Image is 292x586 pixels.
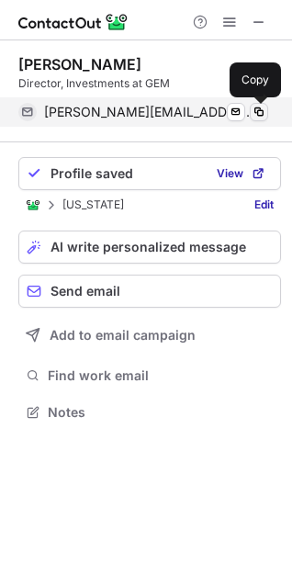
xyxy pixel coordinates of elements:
div: Director, Investments at GEM [18,75,281,92]
button: Notes [18,400,281,425]
span: Profile saved [51,166,133,181]
span: Send email [51,284,120,299]
span: View [217,167,243,180]
button: Send email [18,275,281,308]
button: Find work email [18,363,281,389]
span: AI write personalized message [51,240,246,254]
img: ContactOut [26,197,40,212]
p: [US_STATE] [62,198,124,211]
button: Profile savedView [18,157,281,190]
a: Edit [247,196,281,214]
span: [PERSON_NAME][EMAIL_ADDRESS][DOMAIN_NAME] [44,104,254,120]
span: Notes [48,404,274,421]
button: AI write personalized message [18,231,281,264]
div: [PERSON_NAME] [18,55,141,73]
span: Add to email campaign [50,328,196,343]
span: Find work email [48,367,274,384]
button: Add to email campaign [18,319,281,352]
img: ContactOut v5.3.10 [18,11,129,33]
